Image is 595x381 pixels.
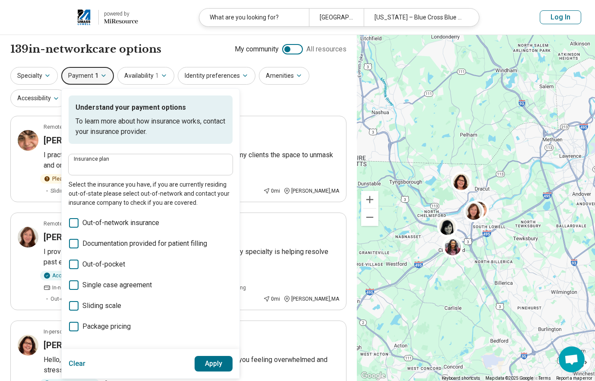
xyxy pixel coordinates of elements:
p: Remote or In-person [44,123,92,131]
span: Sliding scale [82,301,121,311]
div: [PERSON_NAME] , MA [283,187,339,195]
span: 1 [95,71,98,80]
button: Specialty [10,67,58,85]
p: I provide professional therapy with warmth and non judgement. My specialty is helping resolve pas... [44,247,339,267]
div: [US_STATE] – Blue Cross Blue Shield [364,9,473,26]
span: Package pricing [82,321,131,332]
p: To learn more about how insurance works, contact your insurance provider. [76,116,226,137]
p: I practice with cultural humility and curiosity and seek to provide my clients the space to unmas... [44,150,339,171]
h3: [PERSON_NAME] [44,134,111,146]
a: Report a map error [556,376,592,381]
p: Select the insurance you have, if you are currently residing out-of-state please select out-of-ne... [69,180,233,207]
button: Payment1 [61,67,114,85]
h3: [PERSON_NAME] [44,339,111,351]
span: Out-of-network insurance [82,218,159,228]
a: Terms (opens in new tab) [538,376,551,381]
span: 1 [155,71,159,80]
span: In-network insurance [52,284,102,292]
div: Open chat [559,346,585,372]
p: Hello, are you looking to talk to someone who really listens? Are you feeling overwhelmed and str... [44,355,339,375]
div: 5 [442,236,463,257]
div: 0 mi [263,295,280,303]
button: Amenities [259,67,309,85]
button: Zoom in [361,191,378,208]
span: Documentation provided for patient filling [82,238,207,249]
button: Zoom out [361,209,378,226]
span: Sliding scale [50,187,81,195]
button: Clear [69,356,86,371]
button: Identity preferences [178,67,255,85]
img: University of Massachusetts, Lowell [75,7,93,28]
span: Map data ©2025 Google [485,376,533,381]
div: Please inquire [40,174,91,184]
button: Apply [195,356,233,371]
span: Single case agreement [82,280,152,290]
label: Insurance plan [74,156,227,162]
h1: 139 in-network care options [10,42,161,57]
button: Availability1 [117,67,174,85]
p: Remote or In-person [44,220,92,228]
button: Log In [540,10,581,24]
span: All resources [306,44,346,54]
button: Accessibility [10,89,66,107]
div: 0 mi [263,187,280,195]
div: powered by [104,10,138,18]
a: University of Massachusetts, Lowellpowered by [14,7,138,28]
div: [GEOGRAPHIC_DATA], [GEOGRAPHIC_DATA] [309,9,364,26]
p: In-person only [44,328,77,336]
div: What are you looking for? [199,9,309,26]
span: Out-of-network insurance [50,295,111,303]
div: [PERSON_NAME] , MA [283,295,339,303]
div: Accepting clients [40,271,99,280]
span: Out-of-pocket [82,259,125,270]
span: My community [235,44,279,54]
h3: [PERSON_NAME] [44,231,111,243]
p: Understand your payment options [76,102,226,113]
